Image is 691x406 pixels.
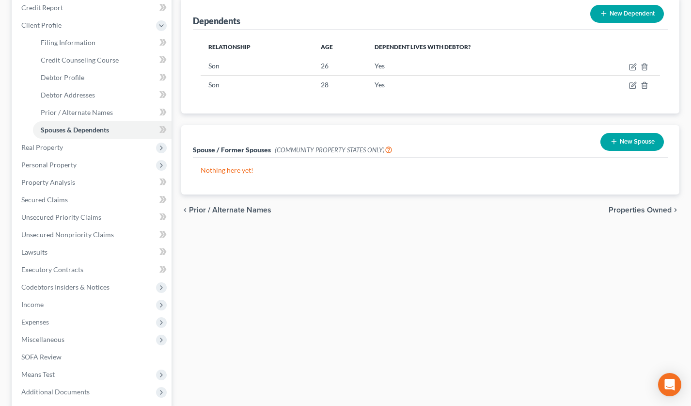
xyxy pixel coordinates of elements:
span: Properties Owned [609,206,672,214]
td: 28 [313,76,367,94]
span: Income [21,300,44,309]
span: Additional Documents [21,388,90,396]
td: Yes [367,57,584,75]
span: Unsecured Nonpriority Claims [21,230,114,239]
th: Relationship [201,37,313,57]
span: Spouses & Dependents [41,126,109,134]
td: Yes [367,76,584,94]
a: Debtor Addresses [33,86,172,104]
i: chevron_right [672,206,679,214]
span: (COMMUNITY PROPERTY STATES ONLY) [275,146,393,154]
p: Nothing here yet! [201,165,660,175]
span: Client Profile [21,21,62,29]
span: Real Property [21,143,63,151]
a: Filing Information [33,34,172,51]
td: 26 [313,57,367,75]
span: Property Analysis [21,178,75,186]
div: Open Intercom Messenger [658,373,681,396]
span: Debtor Profile [41,73,84,81]
span: SOFA Review [21,353,62,361]
th: Age [313,37,367,57]
span: Secured Claims [21,195,68,204]
td: Son [201,76,313,94]
button: chevron_left Prior / Alternate Names [181,206,271,214]
span: Spouse / Former Spouses [193,146,271,154]
a: Secured Claims [14,191,172,209]
span: Filing Information [41,38,95,47]
span: Codebtors Insiders & Notices [21,283,110,291]
span: Personal Property [21,161,77,169]
td: Son [201,57,313,75]
span: Prior / Alternate Names [41,108,113,116]
a: Debtor Profile [33,69,172,86]
span: Credit Report [21,3,63,12]
span: Expenses [21,318,49,326]
i: chevron_left [181,206,189,214]
a: Spouses & Dependents [33,121,172,139]
div: Dependents [193,15,240,27]
span: Lawsuits [21,248,47,256]
a: Executory Contracts [14,261,172,278]
a: Credit Counseling Course [33,51,172,69]
a: Unsecured Nonpriority Claims [14,226,172,244]
button: New Spouse [600,133,664,151]
span: Prior / Alternate Names [189,206,271,214]
a: SOFA Review [14,348,172,366]
a: Prior / Alternate Names [33,104,172,121]
span: Debtor Addresses [41,91,95,99]
a: Lawsuits [14,244,172,261]
span: Unsecured Priority Claims [21,213,101,221]
span: Miscellaneous [21,335,64,343]
span: Executory Contracts [21,265,83,274]
button: Properties Owned chevron_right [609,206,679,214]
span: Credit Counseling Course [41,56,119,64]
th: Dependent lives with debtor? [367,37,584,57]
a: Unsecured Priority Claims [14,209,172,226]
a: Property Analysis [14,174,172,191]
button: New Dependent [590,5,664,23]
span: Means Test [21,370,55,378]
